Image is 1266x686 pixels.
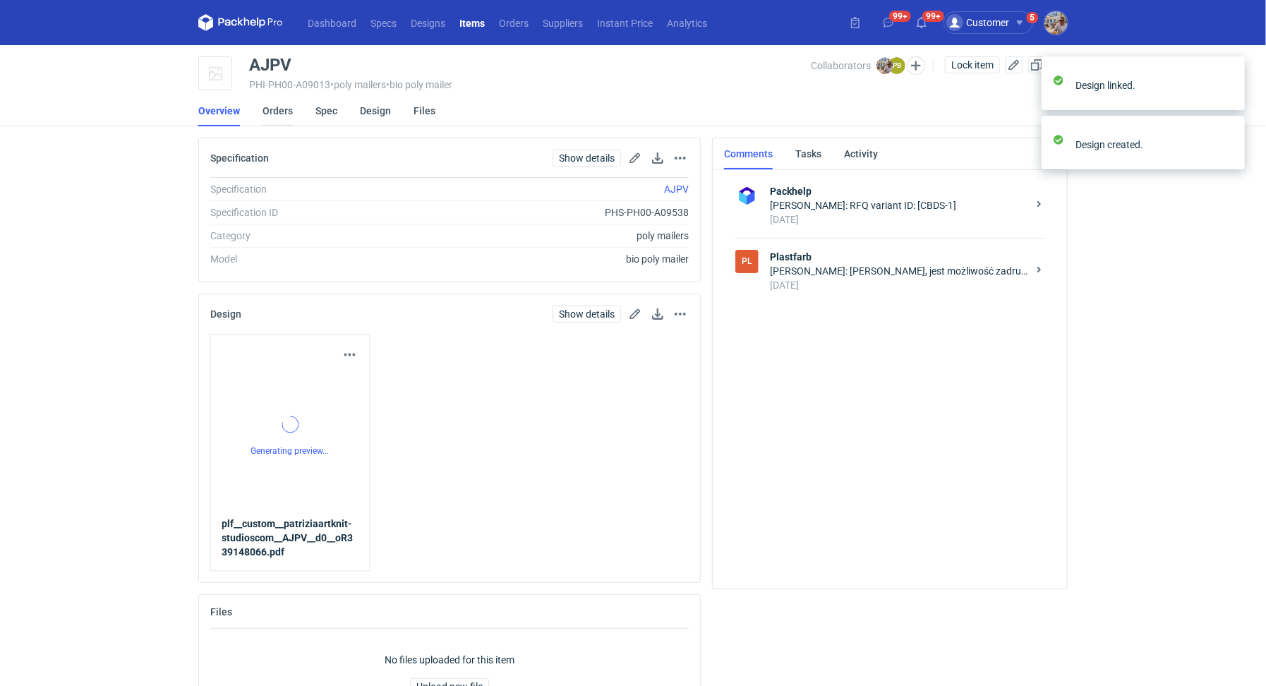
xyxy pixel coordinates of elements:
img: Michał Palasek [1044,11,1068,35]
a: Overview [198,95,240,126]
div: [PERSON_NAME]: [PERSON_NAME], jest możliwość zadrukowania torby kurierskiej aplą. Przy ciemnych k... [770,264,1027,278]
div: [PERSON_NAME]: RFQ variant ID: [CBDS-1] [770,198,1027,212]
span: • bio poly mailer [386,79,452,90]
a: Analytics [660,14,714,31]
button: Lock item [945,56,1000,73]
button: Download design [649,306,666,323]
div: Generating preview... [222,369,358,506]
a: Instant Price [590,14,660,31]
img: Packhelp [735,184,759,207]
a: Files [414,95,435,126]
strong: Plastfarb [770,250,1027,264]
button: Duplicate Item [1028,56,1045,73]
button: Edit item [1006,56,1023,73]
a: Design [360,95,391,126]
a: Spec [315,95,337,126]
button: Actions [672,150,689,167]
a: Show details [553,150,621,167]
div: Design created. [1075,138,1224,152]
figcaption: Pl [735,250,759,273]
a: Designs [404,14,452,31]
button: Actions [342,347,358,363]
button: Edit spec [627,150,644,167]
a: Orders [263,95,293,126]
svg: Packhelp Pro [198,14,283,31]
h2: Design [210,308,241,320]
a: AJPV [664,183,689,195]
button: Edit collaborators [907,56,925,75]
span: • poly mailers [330,79,386,90]
div: Customer [946,14,1009,31]
span: Collaborators [811,60,871,71]
a: Items [452,14,492,31]
a: Tasks [795,138,821,169]
div: Specification [210,182,402,196]
button: Customer5 [944,11,1044,34]
button: 99+ [877,11,900,34]
strong: Packhelp [770,184,1027,198]
h2: Files [210,606,232,618]
div: Category [210,229,402,243]
button: Actions [672,306,689,323]
a: Activity [844,138,878,169]
div: AJPV [249,56,291,73]
p: No files uploaded for this item [385,653,514,667]
div: 5 [1030,13,1035,23]
div: Plastfarb [735,250,759,273]
div: poly mailers [402,229,689,243]
button: 99+ [910,11,933,34]
strong: plf__custom__patriziaartknit-studioscom__AJPV__d0__oR339148066.pdf [222,519,354,558]
div: Model [210,252,402,266]
figcaption: PB [888,57,905,74]
div: PHS-PH00-A09538 [402,205,689,219]
a: Specs [363,14,404,31]
div: Specification ID [210,205,402,219]
button: close [1224,78,1234,92]
img: Michał Palasek [876,57,893,74]
div: bio poly mailer [402,252,689,266]
a: Show details [553,306,621,323]
a: plf__custom__patriziaartknit-studioscom__AJPV__d0__oR339148066.pdf [222,517,358,560]
h2: Specification [210,152,269,164]
div: [DATE] [770,212,1027,227]
a: Comments [724,138,773,169]
div: [DATE] [770,278,1027,292]
a: Orders [492,14,536,31]
button: Download specification [649,150,666,167]
div: PHI-PH00-A09013 [249,79,811,90]
a: Dashboard [301,14,363,31]
div: Design linked. [1075,78,1224,92]
button: close [1224,137,1234,152]
a: Suppliers [536,14,590,31]
span: Lock item [951,60,994,70]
